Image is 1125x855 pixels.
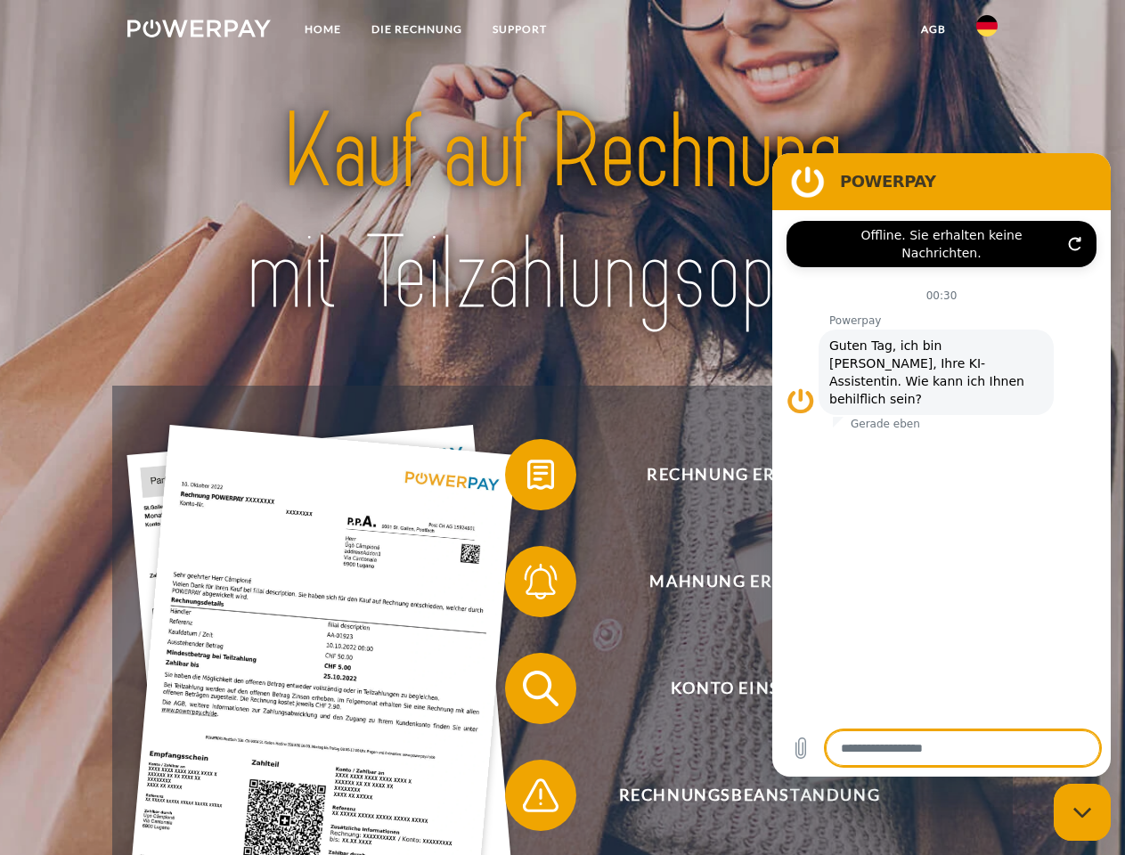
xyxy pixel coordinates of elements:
[531,546,967,617] span: Mahnung erhalten?
[477,13,562,45] a: SUPPORT
[170,85,955,341] img: title-powerpay_de.svg
[518,452,563,497] img: qb_bill.svg
[531,760,967,831] span: Rechnungsbeanstandung
[505,546,968,617] button: Mahnung erhalten?
[518,559,563,604] img: qb_bell.svg
[1054,784,1111,841] iframe: Schaltfläche zum Öffnen des Messaging-Fensters; Konversation läuft
[531,653,967,724] span: Konto einsehen
[772,153,1111,777] iframe: Messaging-Fenster
[356,13,477,45] a: DIE RECHNUNG
[127,20,271,37] img: logo-powerpay-white.svg
[505,653,968,724] button: Konto einsehen
[505,760,968,831] button: Rechnungsbeanstandung
[505,439,968,510] button: Rechnung erhalten?
[518,666,563,711] img: qb_search.svg
[289,13,356,45] a: Home
[518,773,563,818] img: qb_warning.svg
[976,15,998,37] img: de
[531,439,967,510] span: Rechnung erhalten?
[906,13,961,45] a: agb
